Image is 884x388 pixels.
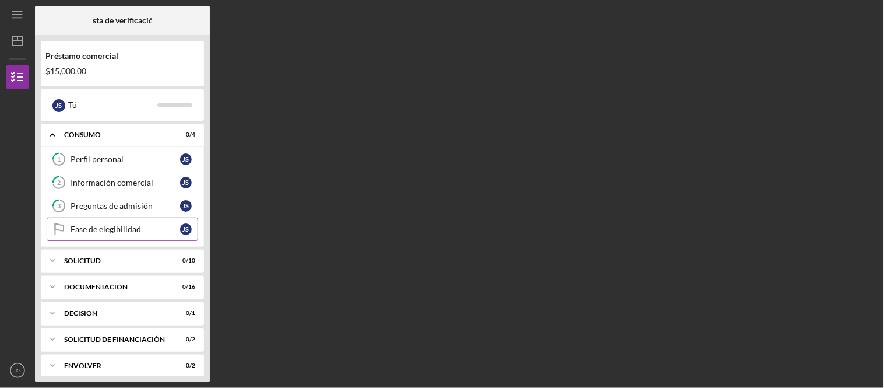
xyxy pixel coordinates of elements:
[59,102,62,109] font: S
[45,66,86,76] font: $15,000.00
[186,309,189,316] font: 0
[47,148,198,171] a: 1Perfil personalJS
[64,282,128,291] font: Documentación
[57,179,61,187] tspan: 2
[68,100,77,110] font: Tú
[47,194,198,218] a: 3Preguntas de admisiónJS
[56,102,59,109] font: J
[186,155,189,163] font: S
[71,154,124,164] font: Perfil personal
[192,131,195,138] font: 4
[188,283,195,290] font: 16
[71,224,141,234] font: Fase de elegibilidad
[64,256,101,265] font: Solicitud
[183,155,186,163] font: J
[6,359,29,382] button: JS
[64,130,101,139] font: Consumo
[189,362,192,369] font: /
[47,171,198,194] a: 2Información comercialJS
[87,15,159,25] font: Lista de verificación
[71,177,153,187] font: Información comercial
[192,309,195,316] font: 1
[188,257,195,264] font: 10
[192,362,195,369] font: 2
[186,283,188,290] font: /
[64,335,165,344] font: Solicitud de financiación
[189,335,192,342] font: /
[186,202,189,209] font: S
[57,156,61,163] tspan: 1
[186,335,189,342] font: 0
[14,368,20,374] text: JS
[64,309,97,317] font: Decisión
[183,179,186,186] font: J
[189,131,192,138] font: /
[47,218,198,241] a: Fase de elegibilidadJS
[186,225,189,233] font: S
[186,179,189,186] font: S
[57,202,61,210] tspan: 3
[186,257,188,264] font: /
[64,361,101,370] font: Envolver
[186,362,189,369] font: 0
[186,131,189,138] font: 0
[192,335,195,342] font: 2
[183,225,186,233] font: J
[45,51,118,61] font: Préstamo comercial
[183,202,186,209] font: J
[182,283,186,290] font: 0
[182,257,186,264] font: 0
[189,309,192,316] font: /
[71,201,153,211] font: Preguntas de admisión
